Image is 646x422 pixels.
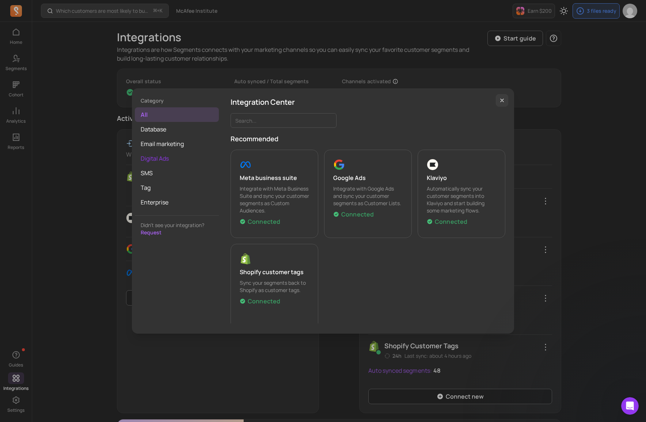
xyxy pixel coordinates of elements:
p: Connected [248,217,280,226]
img: facebook [240,159,251,170]
p: Klaviyo [427,173,496,182]
button: facebookMeta business suiteIntegrate with Meta Business Suite and sync your customer segments as ... [231,150,318,238]
p: Connected [248,297,280,306]
div: Category [135,97,219,104]
span: all [135,107,219,122]
span: Database [135,122,219,137]
p: Meta business suite [240,173,309,182]
img: klaviyo [427,159,438,170]
button: klaviyoKlaviyoAutomatically sync your customer segments into Klaviyo and start building some mark... [418,150,505,238]
p: Connected [435,217,467,226]
a: Request [141,229,161,236]
button: shopify_customer_tagShopify customer tagsSync your segments back to Shopify as customer tags.Conn... [231,244,318,332]
input: Search... [231,113,337,128]
span: Tag [135,180,219,195]
img: shopify_customer_tag [240,253,251,265]
p: Recommended [231,134,505,144]
p: Google Ads [333,173,403,182]
p: Automatically sync your customer segments into Klaviyo and start building some marketing flows. [427,185,496,214]
span: Enterprise [135,195,219,210]
span: SMS [135,166,219,180]
p: Integrate with Google Ads and sync your customer segments as Customer Lists. [333,185,403,207]
p: Didn’t see your integration? [141,222,213,229]
p: Sync your segments back to Shopify as customer tags. [240,279,309,294]
img: google [333,159,345,170]
span: Email marketing [135,137,219,151]
p: Integrate with Meta Business Suite and sync your customer segments as Custom Audiences. [240,185,309,214]
iframe: Intercom live chat [621,397,639,415]
p: Shopify customer tags [240,268,309,276]
p: Integration Center [231,97,505,107]
p: Connected [341,210,374,219]
span: Digital Ads [135,151,219,166]
button: googleGoogle AdsIntegrate with Google Ads and sync your customer segments as Customer Lists.Conne... [324,150,412,238]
